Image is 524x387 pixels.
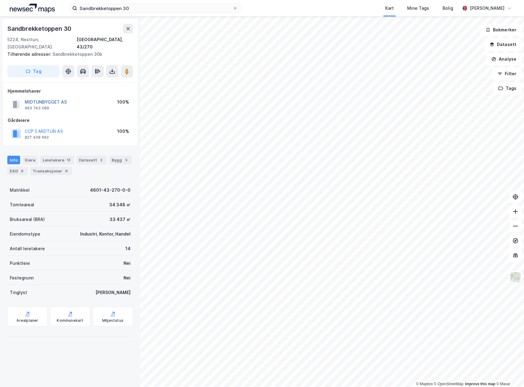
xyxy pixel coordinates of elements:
div: Tinglyst [10,289,27,296]
div: Info [7,156,20,164]
div: Festegrunn [10,274,34,282]
div: Datasett [77,156,107,164]
div: Transaksjoner [30,167,72,175]
a: OpenStreetMap [434,382,464,386]
div: Punktleie [10,260,30,267]
a: Improve this map [465,382,495,386]
div: Sandbrekketoppen 30b [7,51,128,58]
span: Tilhørende adresser: [7,51,52,57]
div: Bruksareal (BRA) [10,216,45,223]
div: Kart [385,5,394,12]
div: Antall leietakere [10,245,45,252]
div: Leietakere [40,156,74,164]
div: ESG [7,167,28,175]
button: Bokmerker [480,24,522,36]
div: Mine Tags [407,5,429,12]
button: Tags [493,82,522,94]
button: Tag [7,65,60,77]
div: 4601-43-270-0-0 [90,186,131,194]
div: [PERSON_NAME] [95,289,131,296]
div: Industri, Kontor, Handel [80,230,131,238]
div: 6 [19,168,25,174]
div: 13 [66,157,72,163]
div: Bygg [109,156,132,164]
div: Eiere [23,156,38,164]
div: Gårdeiere [8,117,133,124]
div: Arealplaner [16,318,38,323]
div: Bolig [443,5,453,12]
div: Matrikkel [10,186,30,194]
div: 5224, Nesttun, [GEOGRAPHIC_DATA] [7,36,77,51]
div: 100% [117,128,129,135]
div: Kommunekart [57,318,83,323]
div: [PERSON_NAME] [470,5,504,12]
div: 993 743 089 [25,106,49,111]
div: 2 [98,157,104,163]
div: Nei [124,260,131,267]
a: Mapbox [416,382,433,386]
div: Miljøstatus [102,318,124,323]
div: Tomteareal [10,201,34,208]
div: Eiendomstype [10,230,40,238]
div: 34 348 ㎡ [109,201,131,208]
button: Datasett [484,38,522,51]
div: 14 [125,245,131,252]
div: 9 [63,168,70,174]
input: Søk på adresse, matrikkel, gårdeiere, leietakere eller personer [77,4,233,13]
div: [GEOGRAPHIC_DATA], 43/270 [77,36,133,51]
div: 100% [117,98,129,106]
iframe: Chat Widget [493,358,524,387]
img: logo.a4113a55bc3d86da70a041830d287a7e.svg [10,4,55,13]
div: Nei [124,274,131,282]
div: Sandbrekketoppen 30 [7,24,73,34]
div: 827 408 662 [25,135,49,140]
button: Analyse [486,53,522,65]
div: 33 437 ㎡ [109,216,131,223]
button: Filter [492,68,522,80]
img: Z [510,272,521,283]
div: 5 [123,157,129,163]
div: Hjemmelshaver [8,87,133,95]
